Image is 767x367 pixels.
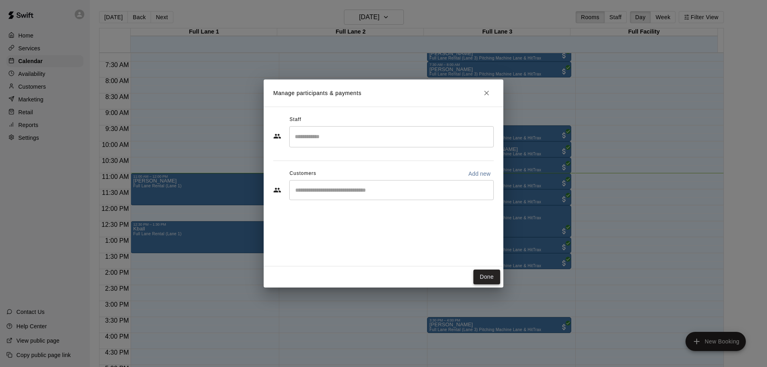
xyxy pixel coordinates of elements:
button: Done [473,270,500,284]
span: Customers [290,167,316,180]
svg: Customers [273,186,281,194]
button: Close [479,86,494,100]
div: Search staff [289,126,494,147]
p: Add new [468,170,491,178]
p: Manage participants & payments [273,89,362,97]
div: Start typing to search customers... [289,180,494,200]
svg: Staff [273,132,281,140]
span: Staff [290,113,301,126]
button: Add new [465,167,494,180]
